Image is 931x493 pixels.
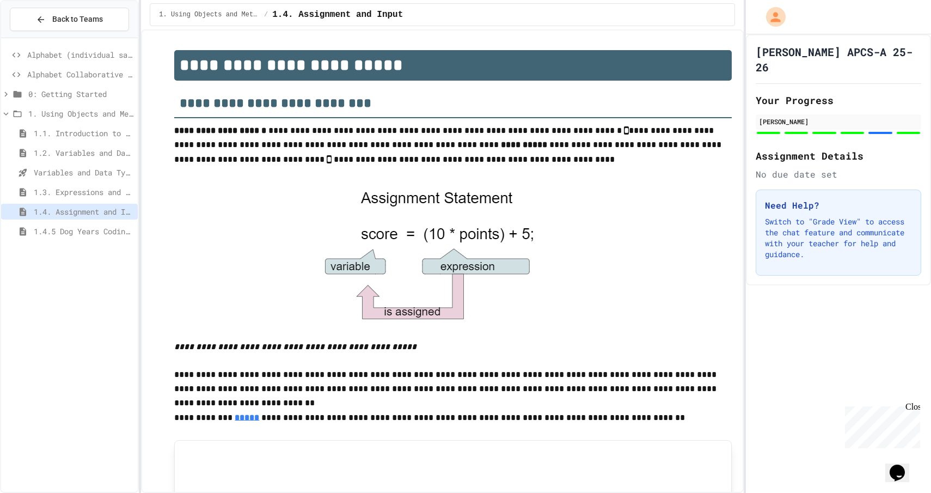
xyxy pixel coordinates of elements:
span: Alphabet Collaborative Lab [27,69,133,80]
span: 1.4. Assignment and Input [34,206,133,217]
span: 0: Getting Started [28,88,133,100]
span: 1. Using Objects and Methods [159,10,260,19]
iframe: chat widget [841,402,920,448]
span: 1.2. Variables and Data Types [34,147,133,159]
span: Alphabet (individual sandbox) [27,49,133,60]
h2: Your Progress [756,93,921,108]
span: 1.4. Assignment and Input [272,8,403,21]
h3: Need Help? [765,199,912,212]
iframe: chat widget [885,449,920,482]
h1: [PERSON_NAME] APCS-A 25-26 [756,44,921,75]
span: / [264,10,268,19]
p: Switch to "Grade View" to access the chat feature and communicate with your teacher for help and ... [765,216,912,260]
h2: Assignment Details [756,148,921,163]
div: Chat with us now!Close [4,4,75,69]
div: [PERSON_NAME] [759,117,918,126]
span: 1.4.5 Dog Years Coding Challenge [34,226,133,237]
span: 1.1. Introduction to Algorithms, Programming, and Compilers [34,127,133,139]
span: 1. Using Objects and Methods [28,108,133,119]
button: Back to Teams [10,8,129,31]
span: Variables and Data Types - Quiz [34,167,133,178]
div: My Account [755,4,788,29]
div: No due date set [756,168,921,181]
span: Back to Teams [52,14,103,25]
span: 1.3. Expressions and Output [New] [34,186,133,198]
